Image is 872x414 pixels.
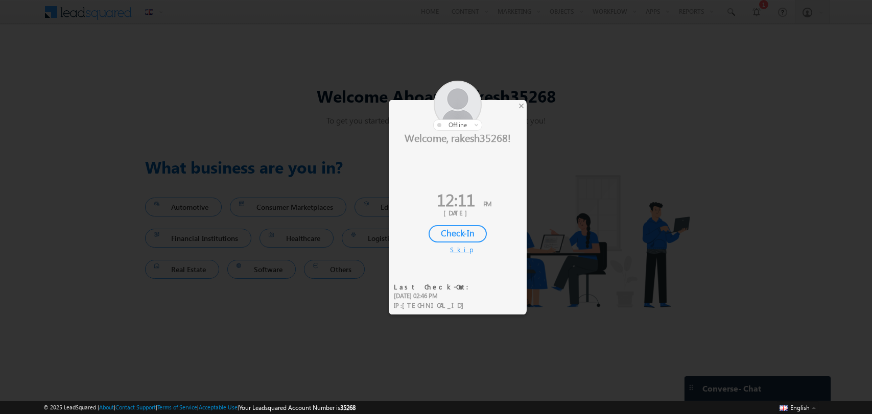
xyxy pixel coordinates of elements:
[99,404,114,410] a: About
[157,404,197,410] a: Terms of Service
[115,404,156,410] a: Contact Support
[437,188,475,211] span: 12:11
[394,282,475,291] div: Last Check-Out:
[396,208,519,217] div: [DATE]
[389,131,527,144] div: Welcome, rakesh35268!
[340,404,356,411] span: 35268
[402,301,469,309] span: [TECHNICAL_ID]
[199,404,238,410] a: Acceptable Use
[790,404,810,411] span: English
[777,401,818,413] button: English
[429,225,487,242] div: Check-In
[394,301,475,310] div: IP :
[449,121,467,129] span: offline
[516,100,527,111] div: ×
[394,291,475,301] div: [DATE] 02:46 PM
[483,199,491,208] span: PM
[43,403,356,412] span: © 2025 LeadSquared | | | | |
[450,245,465,254] div: Skip
[239,404,356,411] span: Your Leadsquared Account Number is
